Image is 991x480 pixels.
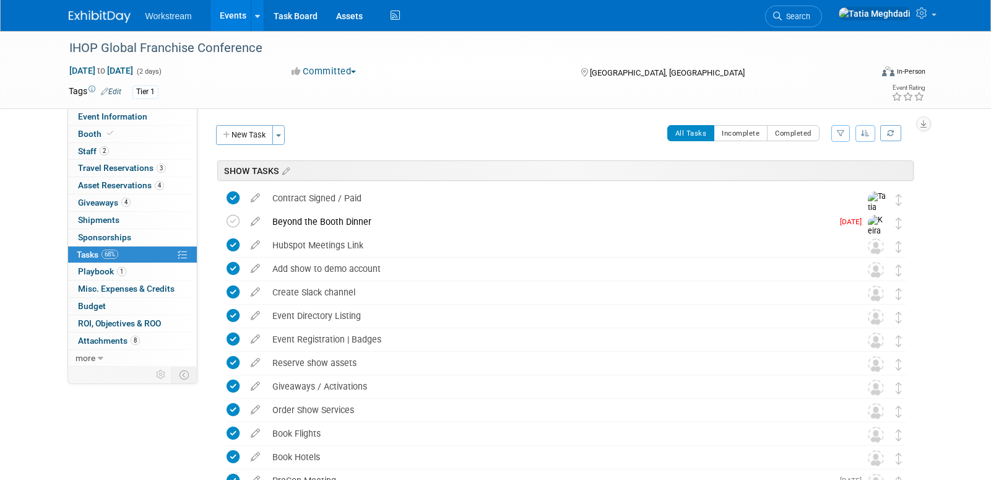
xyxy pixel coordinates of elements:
span: to [95,66,107,76]
i: Move task [896,217,902,229]
a: edit [245,381,266,392]
div: Tier 1 [132,85,158,98]
span: Giveaways [78,198,131,207]
a: Sponsorships [68,229,197,246]
a: Edit sections [279,164,290,177]
div: Event Rating [891,85,925,91]
a: Misc. Expenses & Credits [68,281,197,297]
span: Misc. Expenses & Credits [78,284,175,294]
img: Tatia Meghdadi [838,7,911,20]
i: Move task [896,359,902,370]
div: In-Person [896,67,925,76]
img: Format-Inperson.png [882,66,894,76]
img: Unassigned [868,262,884,278]
a: Shipments [68,212,197,229]
div: Beyond the Booth Dinner [266,211,833,232]
span: Workstream [145,11,192,21]
a: Search [765,6,822,27]
a: Budget [68,298,197,315]
a: edit [245,310,266,321]
span: Event Information [78,111,147,121]
a: Refresh [880,125,901,141]
img: Unassigned [868,403,884,419]
td: Tags [69,85,121,99]
a: edit [245,357,266,369]
a: Giveaways4 [68,194,197,211]
a: edit [245,428,266,439]
a: ROI, Objectives & ROO [68,315,197,332]
a: Playbook1 [68,263,197,280]
img: Unassigned [868,286,884,302]
a: Edit [101,87,121,96]
span: ROI, Objectives & ROO [78,318,161,328]
i: Move task [896,264,902,276]
i: Move task [896,382,902,394]
i: Move task [896,241,902,253]
i: Move task [896,429,902,441]
a: edit [245,452,266,463]
a: edit [245,334,266,345]
button: Incomplete [714,125,768,141]
span: 1 [117,267,126,276]
img: Unassigned [868,309,884,325]
a: edit [245,240,266,251]
img: ExhibitDay [69,11,131,23]
span: 4 [121,198,131,207]
td: Toggle Event Tabs [171,367,197,383]
img: Unassigned [868,356,884,372]
img: Keira Wiele [868,215,886,259]
a: Booth [68,126,197,142]
div: Reserve show assets [266,352,843,373]
img: Unassigned [868,450,884,466]
a: edit [245,193,266,204]
span: [GEOGRAPHIC_DATA], [GEOGRAPHIC_DATA] [590,68,745,77]
a: edit [245,404,266,416]
div: Create Slack channel [266,282,843,303]
div: Event Directory Listing [266,305,843,326]
img: Unassigned [868,238,884,255]
i: Move task [896,312,902,323]
span: Budget [78,301,106,311]
span: Playbook [78,266,126,276]
a: Staff2 [68,143,197,160]
a: Attachments8 [68,333,197,349]
span: Tasks [77,250,118,260]
div: SHOW TASKS [217,160,914,181]
span: 3 [157,164,166,173]
div: Book Flights [266,423,843,444]
div: IHOP Global Franchise Conference [65,37,853,59]
span: Asset Reservations [78,180,164,190]
a: edit [245,287,266,298]
i: Move task [896,453,902,465]
div: Hubspot Meetings Link [266,235,843,256]
i: Move task [896,288,902,300]
a: edit [245,263,266,274]
span: (2 days) [136,68,162,76]
i: Move task [896,194,902,206]
a: Tasks68% [68,247,197,263]
i: Booth reservation complete [107,130,113,137]
a: Asset Reservations4 [68,177,197,194]
span: 8 [131,336,140,345]
img: Unassigned [868,333,884,349]
img: Unassigned [868,427,884,443]
button: All Tasks [667,125,715,141]
div: Book Hotels [266,447,843,468]
td: Personalize Event Tab Strip [150,367,172,383]
div: Contract Signed / Paid [266,188,843,209]
span: Sponsorships [78,232,131,242]
span: more [76,353,95,363]
a: more [68,350,197,367]
button: Committed [287,65,361,78]
span: [DATE] [DATE] [69,65,134,76]
img: Tatia Meghdadi [868,191,886,246]
span: Staff [78,146,109,156]
a: Travel Reservations3 [68,160,197,177]
div: Event Registration | Badges [266,329,843,350]
i: Move task [896,335,902,347]
span: Booth [78,129,116,139]
div: Event Format [798,64,926,83]
a: Event Information [68,108,197,125]
span: [DATE] [840,217,868,226]
img: Unassigned [868,380,884,396]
